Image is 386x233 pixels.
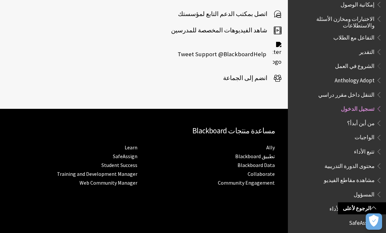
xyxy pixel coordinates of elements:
span: التقدير [359,46,375,55]
a: Web Community Manager [79,179,137,186]
span: الواجبات [355,132,375,141]
span: لوحة معلومات الأداء [329,203,375,212]
a: الرجوع لأعلى [338,202,386,214]
span: تسجيل الدخول [341,103,375,112]
span: Tweet Support @BlackboardHelp [178,49,273,59]
span: المسؤول [354,189,375,198]
a: اتصل بمكتب الدعم التابع لمؤسستك [178,9,281,19]
span: Anthology Adopt [335,75,375,84]
span: تتبع الأداء [354,146,375,155]
span: اتصل بمكتب الدعم التابع لمؤسستك [178,9,274,19]
a: Student Success [101,162,137,169]
a: Ally [266,144,275,151]
a: تطبيق Blackboard [235,153,275,160]
a: Twitter logo Tweet Support @BlackboardHelp [178,42,281,67]
span: الشروع في العمل [335,60,375,69]
a: Blackboard Data [237,162,275,169]
img: Twitter logo [273,42,281,67]
span: الاختبارات ومخازن الأسئلة والاستطلاعات [302,13,375,29]
a: Collaborate [248,171,275,177]
span: شاهد الفيديوهات المخصصة للمدرسين [171,25,274,35]
span: التنقل داخل مقرر دراسي [318,89,375,98]
span: محتوى الدورة التدريبية [325,160,375,169]
span: SafeAssign [349,218,375,226]
a: شاهد الفيديوهات المخصصة للمدرسين [171,25,281,35]
a: Learn [125,144,137,151]
span: انضم إلى الجماعة [223,73,274,83]
a: Community Engagement [218,179,275,186]
button: فتح التفضيلات [366,213,382,230]
a: انضم إلى الجماعة [223,73,281,83]
a: SafeAssign [113,153,137,160]
span: التفاعل مع الطلاب [333,32,375,41]
h2: مساعدة منتجات Blackboard [7,125,275,137]
span: مشاهدة مقاطع الفيديو [324,175,375,184]
a: Training and Development Manager [57,171,137,177]
span: من أين أبدأ؟ [347,118,375,126]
